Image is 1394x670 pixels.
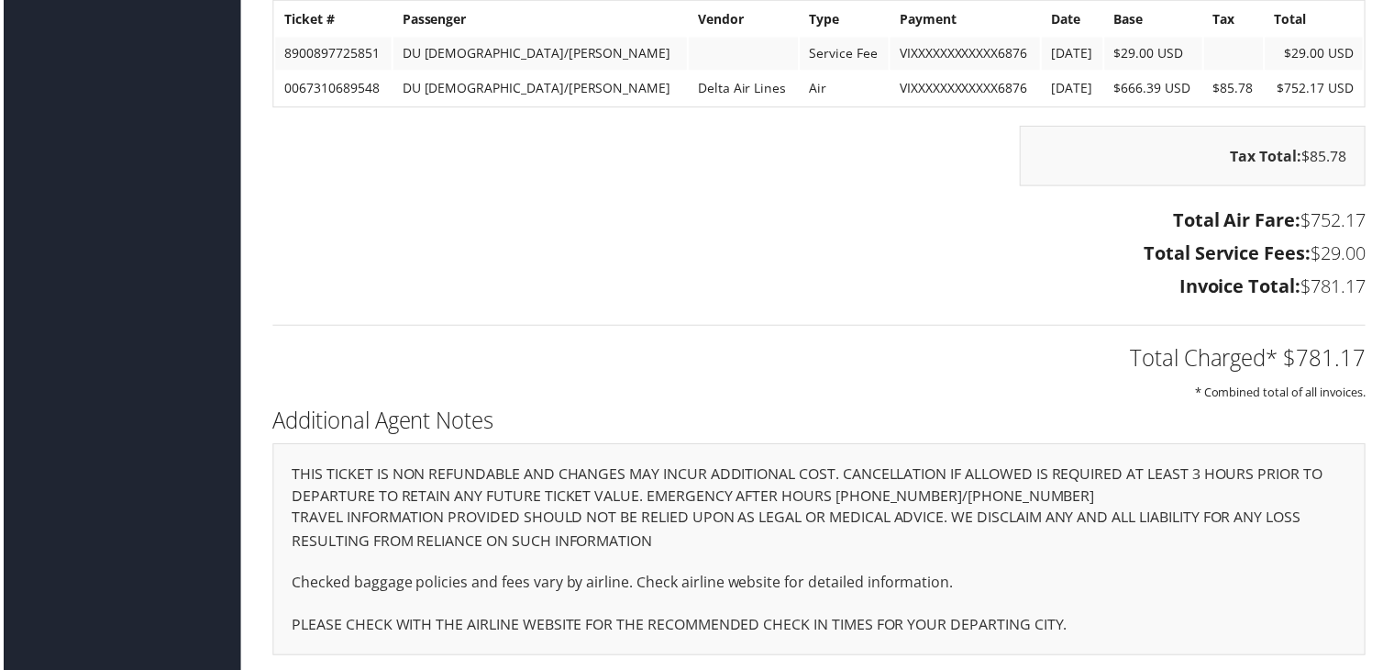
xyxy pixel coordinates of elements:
td: VIXXXXXXXXXXXX6876 [891,73,1042,106]
td: [DATE] [1044,38,1105,71]
td: 8900897725851 [273,38,390,71]
strong: Total Air Fare: [1176,209,1304,234]
div: THIS TICKET IS NON REFUNDABLE AND CHANGES MAY INCUR ADDITIONAL COST. CANCELLATION IF ALLOWED IS R... [271,446,1369,659]
strong: Tax Total: [1234,147,1305,167]
h3: $29.00 [271,242,1369,268]
p: TRAVEL INFORMATION PROVIDED SHOULD NOT BE RELIED UPON AS LEGAL OR MEDICAL ADVICE. WE DISCLAIM ANY... [290,509,1350,556]
td: $85.78 [1207,73,1267,106]
td: 0067310689548 [273,73,390,106]
th: Date [1044,3,1105,36]
th: Total [1268,3,1366,36]
td: DU [DEMOGRAPHIC_DATA]/[PERSON_NAME] [392,38,687,71]
h2: Total Charged* $781.17 [271,345,1369,376]
td: VIXXXXXXXXXXXX6876 [891,38,1042,71]
td: Delta Air Lines [689,73,799,106]
div: $85.78 [1022,127,1369,187]
th: Passenger [392,3,687,36]
th: Vendor [689,3,799,36]
td: $752.17 USD [1268,73,1366,106]
th: Tax [1207,3,1267,36]
p: PLEASE CHECK WITH THE AIRLINE WEBSITE FOR THE RECOMMENDED CHECK IN TIMES FOR YOUR DEPARTING CITY. [290,617,1350,641]
td: [DATE] [1044,73,1105,106]
th: Base [1107,3,1205,36]
p: Checked baggage policies and fees vary by airline. Check airline website for detailed information. [290,575,1350,598]
strong: Total Service Fees: [1146,242,1314,267]
td: Air [801,73,890,106]
td: $666.39 USD [1107,73,1205,106]
th: Type [801,3,890,36]
th: Ticket # [273,3,390,36]
h3: $752.17 [271,209,1369,235]
td: DU [DEMOGRAPHIC_DATA]/[PERSON_NAME] [392,73,687,106]
h3: $781.17 [271,275,1369,301]
h2: Additional Agent Notes [271,408,1369,439]
td: $29.00 USD [1107,38,1205,71]
small: * Combined total of all invoices. [1198,386,1369,403]
th: Payment [891,3,1042,36]
strong: Invoice Total: [1182,275,1304,300]
td: $29.00 USD [1268,38,1366,71]
td: Service Fee [801,38,890,71]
